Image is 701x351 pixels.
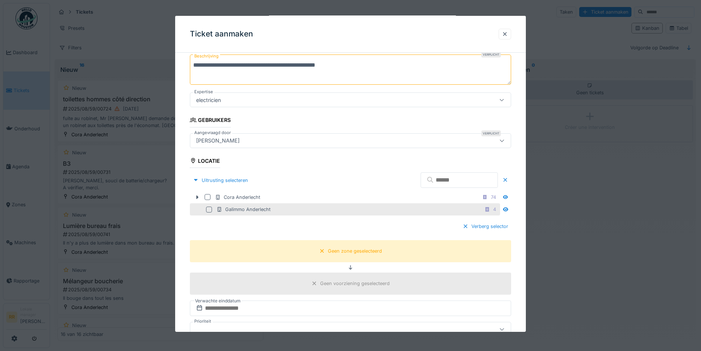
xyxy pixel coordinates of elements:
[194,296,241,305] label: Verwachte einddatum
[190,175,251,185] div: Uitrusting selecteren
[193,129,232,136] label: Aangevraagd door
[193,89,215,95] label: Expertise
[193,136,242,144] div: [PERSON_NAME]
[320,280,390,287] div: Geen voorziening geselecteerd
[190,115,231,127] div: Gebruikers
[493,206,496,213] div: 4
[328,248,382,255] div: Geen zone geselecteerd
[216,206,270,213] div: Galimmo Anderlecht
[193,318,213,324] label: Prioriteit
[215,194,260,201] div: Cora Anderlecht
[491,194,496,201] div: 74
[190,155,220,168] div: Locatie
[193,96,224,104] div: electricien
[190,29,253,39] h3: Ticket aanmaken
[193,52,220,61] label: Beschrijving
[481,52,501,57] div: Verplicht
[460,221,511,231] div: Verberg selector
[481,130,501,136] div: Verplicht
